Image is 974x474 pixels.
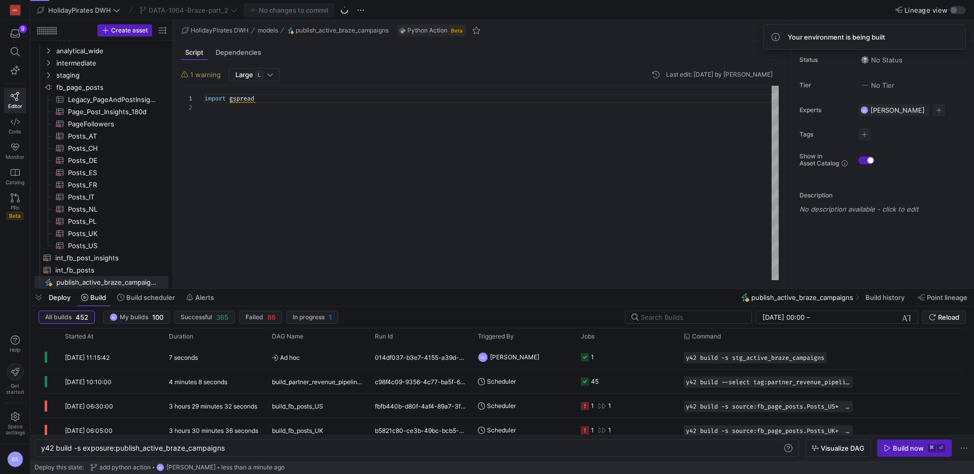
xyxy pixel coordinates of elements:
button: BS [4,449,26,470]
span: Successful [181,314,212,321]
div: BS [156,463,164,471]
span: Scheduler [487,418,516,442]
img: No tier [861,81,869,89]
button: HolidayPirates DWH [34,4,123,17]
span: Alerts [195,293,214,301]
span: Beta [7,212,23,220]
span: 1 [329,313,332,321]
div: 1 [591,394,594,418]
div: Press SPACE to select this row. [34,106,168,118]
span: Monitor [6,154,24,160]
div: Press SPACE to select this row. [34,264,168,276]
button: Visualize DAG [805,439,871,457]
a: int_fb_posts​​​​​​​​​​ [34,264,168,276]
span: Tier [799,82,850,89]
span: HolidayPirates DWH [48,6,111,14]
a: int_fb_post_insights​​​​​​​​​​ [34,252,168,264]
div: Press SPACE to select this row. [39,418,962,443]
p: No description available - click to edit [799,205,970,213]
span: Code [9,128,21,134]
span: Catalog [6,179,24,185]
button: Getstarted [4,359,26,399]
span: Started At [65,333,93,340]
a: Posts_NL​​​​​​​​​ [34,203,168,215]
div: Press SPACE to select this row. [39,394,962,418]
div: 1 [591,345,594,369]
span: 452 [76,313,88,321]
span: gspread [229,94,254,103]
span: analytical_wide [56,45,167,57]
span: Status [799,56,850,63]
button: Alerts [182,289,219,306]
kbd: ⌘ [928,444,936,452]
input: Start datetime [762,313,805,321]
div: Press SPACE to select this row. [34,81,168,93]
span: Dependencies [216,49,261,56]
span: Point lineage [927,293,967,301]
a: PRsBeta [4,189,26,224]
button: Successful365 [174,311,235,324]
div: Press SPACE to select this row. [34,179,168,191]
button: Create asset [97,24,152,37]
span: Experts [799,107,850,114]
span: Lineage view [905,6,948,14]
button: Failed86 [239,311,282,324]
button: Point lineage [913,289,972,306]
span: Posts_AT​​​​​​​​​ [68,130,157,142]
span: add python action [99,464,151,471]
button: Help [4,331,26,357]
div: Press SPACE to select this row. [34,154,168,166]
div: Press SPACE to select this row. [34,276,168,288]
div: Press SPACE to select this row. [34,57,168,69]
span: [DATE] 06:30:00 [65,402,113,410]
a: publish_active_braze_campaigns​​​​​ [34,276,168,288]
span: Build history [865,293,905,301]
input: End datetime [812,313,879,321]
span: Space settings [6,423,25,435]
span: publish_active_braze_campaigns [296,27,389,34]
span: PRs [11,205,19,211]
span: – [807,313,810,321]
div: Press SPACE to select this row. [34,191,168,203]
span: y42 build -s source:fb_page_posts.Posts_US+ --retry-attempts 5 --retry-interval 50 [686,403,851,410]
p: Description [799,192,970,199]
img: undefined [399,27,405,33]
span: Deploy [49,293,71,301]
div: BS [7,451,23,467]
button: Build now⌘⏎ [877,439,952,457]
span: publish_active_braze_campaigns [751,293,853,301]
span: Tags [799,131,850,138]
a: fb_page_posts​​​​​​​​ [34,81,168,93]
span: L [255,71,263,79]
div: Press SPACE to select this row. [34,142,168,154]
span: y42 build --select tag:partner_revenue_pipeline,tag:morning [686,379,851,386]
div: fbfb440b-d80f-4af4-89a7-3fa1b1234117 [369,394,472,418]
button: All builds452 [39,311,95,324]
span: [PERSON_NAME] [490,345,539,369]
a: Editor [4,88,26,113]
button: Build history [861,289,911,306]
span: Beta [449,26,464,35]
span: Build scheduler [126,293,175,301]
div: Press SPACE to select this row. [34,93,168,106]
span: Visualize DAG [821,444,864,452]
a: Legacy_PageAndPostInsights​​​​​​​​​ [34,93,168,106]
button: No statusNo Status [858,53,905,66]
span: [DATE] 10:10:00 [65,378,112,386]
div: 1 [181,94,192,103]
div: Press SPACE to select this row. [39,345,962,369]
a: Monitor [4,139,26,164]
button: publish_active_braze_campaigns [284,24,391,37]
a: Posts_CH​​​​​​​​​ [34,142,168,154]
span: Page_Post_Insights_180d​​​​​​​​​ [68,106,157,118]
button: BSMy builds100 [103,311,170,324]
span: Posts_FR​​​​​​​​​ [68,179,157,191]
span: y42 build -s source:fb_page_posts.Posts_UK+ --retry-attempts 5 --retry-interval 50 [686,427,851,434]
div: 1 [591,418,594,442]
span: Editor [8,103,22,109]
span: models [258,27,278,34]
span: int_fb_posts​​​​​​​​​​ [55,264,157,276]
div: Press SPACE to select this row. [39,369,962,394]
span: Posts_IT​​​​​​​​​ [68,191,157,203]
span: less than a minute ago [221,464,285,471]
